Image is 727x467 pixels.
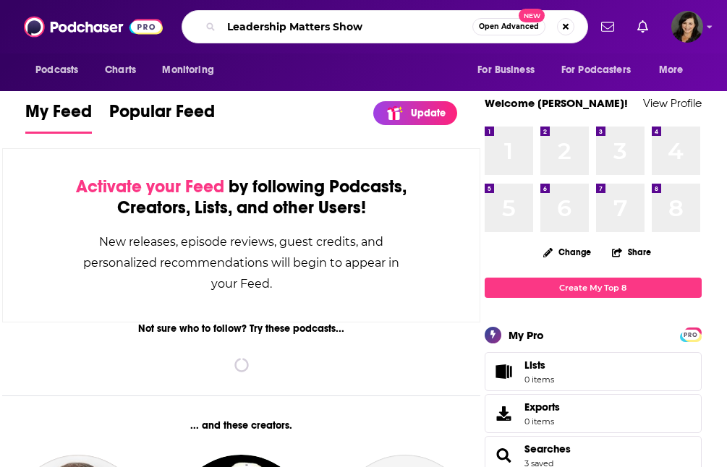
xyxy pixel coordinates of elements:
[490,445,519,466] a: Searches
[682,328,700,339] a: PRO
[649,56,702,84] button: open menu
[467,56,553,84] button: open menu
[561,60,631,80] span: For Podcasters
[524,374,554,385] span: 0 items
[671,11,703,43] button: Show profile menu
[671,11,703,43] img: User Profile
[643,96,702,110] a: View Profile
[524,400,560,414] span: Exports
[2,322,480,335] div: Not sure who to follow? Try these podcasts...
[221,15,472,38] input: Search podcasts, credits, & more...
[472,18,545,35] button: Open AdvancedNew
[524,359,554,372] span: Lists
[105,60,136,80] span: Charts
[682,330,700,340] span: PRO
[595,14,620,39] a: Show notifications dropdown
[519,9,545,22] span: New
[509,328,544,342] div: My Pro
[611,238,652,266] button: Share
[109,100,215,131] span: Popular Feed
[25,56,97,84] button: open menu
[109,100,215,134] a: Popular Feed
[25,100,92,131] span: My Feed
[535,243,600,261] button: Change
[2,419,480,432] div: ... and these creators.
[524,442,571,455] a: Searches
[75,176,407,218] div: by following Podcasts, Creators, Lists, and other Users!
[485,394,702,433] a: Exports
[75,231,407,294] div: New releases, episode reviews, guest credits, and personalized recommendations will begin to appe...
[35,60,78,80] span: Podcasts
[671,11,703,43] span: Logged in as ShannonLeighKeenan
[490,361,519,382] span: Lists
[411,107,446,119] p: Update
[485,96,628,110] a: Welcome [PERSON_NAME]!
[373,101,457,125] a: Update
[182,10,588,43] div: Search podcasts, credits, & more...
[24,13,163,40] img: Podchaser - Follow, Share and Rate Podcasts
[485,278,702,297] a: Create My Top 8
[25,100,92,134] a: My Feed
[479,23,539,30] span: Open Advanced
[632,14,654,39] a: Show notifications dropdown
[162,60,213,80] span: Monitoring
[95,56,145,84] a: Charts
[477,60,535,80] span: For Business
[152,56,232,84] button: open menu
[485,352,702,391] a: Lists
[524,416,560,427] span: 0 items
[76,176,224,197] span: Activate your Feed
[552,56,652,84] button: open menu
[490,403,519,424] span: Exports
[659,60,684,80] span: More
[524,359,545,372] span: Lists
